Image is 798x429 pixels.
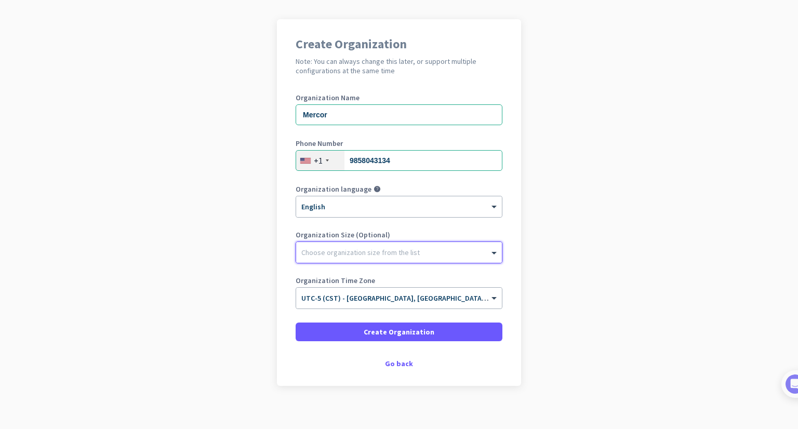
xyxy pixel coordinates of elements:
[296,57,502,75] h2: Note: You can always change this later, or support multiple configurations at the same time
[296,150,502,171] input: 201-555-0123
[296,94,502,101] label: Organization Name
[296,277,502,284] label: Organization Time Zone
[296,231,502,238] label: Organization Size (Optional)
[314,155,323,166] div: +1
[296,360,502,367] div: Go back
[296,185,371,193] label: Organization language
[296,104,502,125] input: What is the name of your organization?
[374,185,381,193] i: help
[296,323,502,341] button: Create Organization
[296,140,502,147] label: Phone Number
[364,327,434,337] span: Create Organization
[296,38,502,50] h1: Create Organization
